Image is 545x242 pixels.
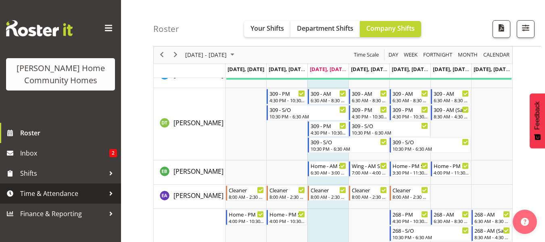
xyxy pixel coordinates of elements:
[269,65,305,73] span: [DATE], [DATE]
[393,113,428,120] div: 4:30 PM - 10:30 PM
[308,89,348,104] div: Dipika Thapa"s event - 309 - AM Begin From Wednesday, August 13, 2025 at 6:30:00 AM GMT+12:00 End...
[431,210,471,225] div: Janen Jamodiong"s event - 268 - AM Begin From Saturday, August 16, 2025 at 6:30:00 AM GMT+12:00 E...
[393,234,469,240] div: 10:30 PM - 6:30 AM
[349,185,389,201] div: Emily-Jayne Ashton"s event - Cleaner Begin From Thursday, August 14, 2025 at 8:00:00 AM GMT+12:00...
[349,105,389,120] div: Dipika Thapa"s event - 309 - PM Begin From Thursday, August 14, 2025 at 4:30:00 PM GMT+12:00 Ends...
[226,210,266,225] div: Janen Jamodiong"s event - Home - PM Support 2 Begin From Monday, August 11, 2025 at 4:00:00 PM GM...
[352,129,428,136] div: 10:30 PM - 6:30 AM
[393,218,428,224] div: 4:30 PM - 10:30 PM
[482,50,511,60] button: Month
[434,218,469,224] div: 6:30 AM - 8:30 AM
[422,50,453,60] span: Fortnight
[173,70,223,79] span: [PERSON_NAME]
[431,89,471,104] div: Dipika Thapa"s event - 309 - AM Begin From Saturday, August 16, 2025 at 6:30:00 AM GMT+12:00 Ends...
[474,210,510,218] div: 268 - AM
[393,89,428,97] div: 309 - AM
[393,105,428,114] div: 309 - PM
[352,194,387,200] div: 8:00 AM - 2:30 PM
[534,101,541,130] span: Feedback
[353,50,380,60] span: Time Scale
[311,89,346,97] div: 309 - AM
[474,218,510,224] div: 6:30 AM - 8:30 AM
[311,145,387,152] div: 10:30 PM - 6:30 AM
[20,187,105,200] span: Time & Attendance
[251,24,284,33] span: Your Shifts
[393,138,469,146] div: 309 - S/O
[6,20,73,36] img: Rosterit website logo
[269,89,305,97] div: 309 - PM
[390,161,430,177] div: Eloise Bailey"s event - Home - PM Support 1 Begin From Friday, August 15, 2025 at 3:30:00 PM GMT+...
[267,210,307,225] div: Janen Jamodiong"s event - Home - PM Support 2 Begin From Tuesday, August 12, 2025 at 4:00:00 PM G...
[311,169,346,176] div: 6:30 AM - 3:00 PM
[390,226,471,241] div: Janen Jamodiong"s event - 268 - S/O Begin From Friday, August 15, 2025 at 10:30:00 PM GMT+12:00 E...
[352,113,387,120] div: 4:30 PM - 10:30 PM
[311,129,346,136] div: 4:30 PM - 10:30 PM
[228,65,264,73] span: [DATE], [DATE]
[311,162,346,170] div: Home - AM Support 2
[422,50,454,60] button: Fortnight
[308,121,348,137] div: Dipika Thapa"s event - 309 - PM Begin From Wednesday, August 13, 2025 at 4:30:00 PM GMT+12:00 End...
[352,186,387,194] div: Cleaner
[390,105,430,120] div: Dipika Thapa"s event - 309 - PM Begin From Friday, August 15, 2025 at 4:30:00 PM GMT+12:00 Ends A...
[229,210,264,218] div: Home - PM Support 2
[390,89,430,104] div: Dipika Thapa"s event - 309 - AM Begin From Friday, August 15, 2025 at 6:30:00 AM GMT+12:00 Ends A...
[393,194,428,200] div: 8:00 AM - 2:30 PM
[393,162,428,170] div: Home - PM Support 1
[290,21,360,37] button: Department Shifts
[433,65,470,73] span: [DATE], [DATE]
[352,122,428,130] div: 309 - S/O
[169,46,182,63] div: next period
[431,161,471,177] div: Eloise Bailey"s event - Home - PM Support 1 (Sat/Sun) Begin From Saturday, August 16, 2025 at 4:0...
[308,137,389,153] div: Dipika Thapa"s event - 309 - S/O Begin From Wednesday, August 13, 2025 at 10:30:00 PM GMT+12:00 E...
[390,137,471,153] div: Dipika Thapa"s event - 309 - S/O Begin From Friday, August 15, 2025 at 10:30:00 PM GMT+12:00 Ends...
[390,210,430,225] div: Janen Jamodiong"s event - 268 - PM Begin From Friday, August 15, 2025 at 4:30:00 PM GMT+12:00 End...
[457,50,478,60] span: Month
[269,218,305,224] div: 4:00 PM - 10:30 PM
[157,50,167,60] button: Previous
[360,21,421,37] button: Company Shifts
[154,185,226,209] td: Emily-Jayne Ashton resource
[352,97,387,103] div: 6:30 AM - 8:30 AM
[393,169,428,176] div: 3:30 PM - 11:30 PM
[493,20,510,38] button: Download a PDF of the roster according to the set date range.
[170,50,181,60] button: Next
[173,191,223,200] span: [PERSON_NAME]
[182,46,239,63] div: August 11 - 17, 2025
[269,97,305,103] div: 4:30 PM - 10:30 PM
[154,88,226,160] td: Dipika Thapa resource
[173,167,223,176] span: [PERSON_NAME]
[434,113,469,120] div: 8:30 AM - 4:30 PM
[184,50,228,60] span: [DATE] - [DATE]
[474,65,510,73] span: [DATE], [DATE]
[311,186,346,194] div: Cleaner
[530,93,545,148] button: Feedback - Show survey
[269,105,346,114] div: 309 - S/O
[269,210,305,218] div: Home - PM Support 2
[474,234,510,240] div: 8:30 AM - 4:30 PM
[154,160,226,185] td: Eloise Bailey resource
[173,118,223,128] a: [PERSON_NAME]
[155,46,169,63] div: previous period
[393,97,428,103] div: 6:30 AM - 8:30 AM
[308,161,348,177] div: Eloise Bailey"s event - Home - AM Support 2 Begin From Wednesday, August 13, 2025 at 6:30:00 AM G...
[311,138,387,146] div: 309 - S/O
[229,218,264,224] div: 4:00 PM - 10:30 PM
[474,226,510,234] div: 268 - AM (Sat/Sun)
[20,147,109,159] span: Inbox
[20,208,105,220] span: Finance & Reporting
[153,24,179,34] h4: Roster
[403,50,419,60] button: Timeline Week
[269,194,305,200] div: 8:00 AM - 2:30 PM
[388,50,399,60] span: Day
[434,210,469,218] div: 268 - AM
[434,105,469,114] div: 309 - AM (Sat/Sun)
[109,149,117,157] span: 2
[229,194,264,200] div: 8:00 AM - 2:30 PM
[244,21,290,37] button: Your Shifts
[387,50,400,60] button: Timeline Day
[352,105,387,114] div: 309 - PM
[482,50,510,60] span: calendar
[229,186,264,194] div: Cleaner
[267,105,348,120] div: Dipika Thapa"s event - 309 - S/O Begin From Tuesday, August 12, 2025 at 10:30:00 PM GMT+12:00 End...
